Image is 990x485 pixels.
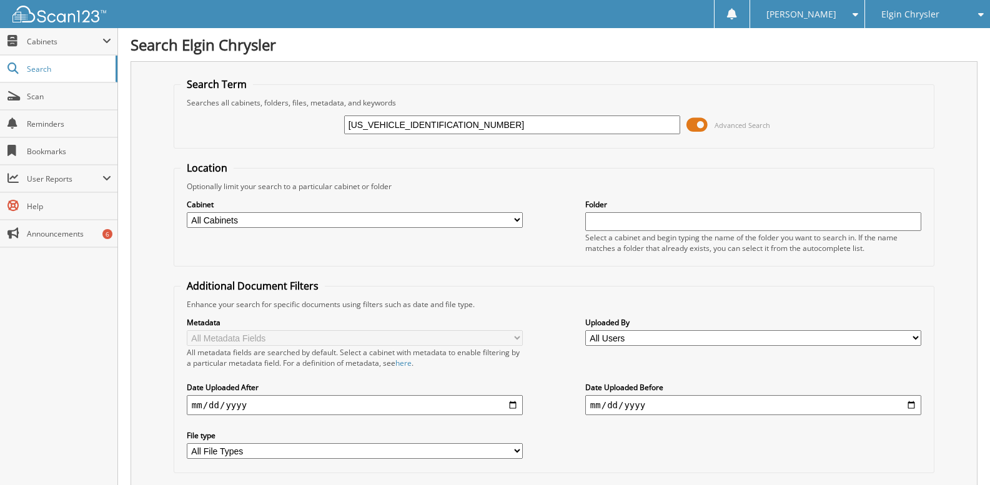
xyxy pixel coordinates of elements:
[715,120,770,130] span: Advanced Search
[27,91,111,102] span: Scan
[187,395,523,415] input: start
[187,430,523,441] label: File type
[187,382,523,393] label: Date Uploaded After
[102,229,112,239] div: 6
[881,11,939,18] span: Elgin Chrysler
[12,6,106,22] img: scan123-logo-white.svg
[928,425,990,485] iframe: Chat Widget
[585,232,921,253] div: Select a cabinet and begin typing the name of the folder you want to search in. If the name match...
[181,181,928,192] div: Optionally limit your search to a particular cabinet or folder
[181,299,928,310] div: Enhance your search for specific documents using filters such as date and file type.
[187,347,523,368] div: All metadata fields are searched by default. Select a cabinet with metadata to enable filtering b...
[187,199,523,210] label: Cabinet
[181,77,253,91] legend: Search Term
[181,161,234,175] legend: Location
[27,64,109,74] span: Search
[187,317,523,328] label: Metadata
[766,11,836,18] span: [PERSON_NAME]
[585,382,921,393] label: Date Uploaded Before
[585,317,921,328] label: Uploaded By
[585,199,921,210] label: Folder
[27,174,102,184] span: User Reports
[181,279,325,293] legend: Additional Document Filters
[27,119,111,129] span: Reminders
[27,228,111,239] span: Announcements
[395,358,412,368] a: here
[27,201,111,212] span: Help
[131,34,978,55] h1: Search Elgin Chrysler
[181,97,928,108] div: Searches all cabinets, folders, files, metadata, and keywords
[27,146,111,157] span: Bookmarks
[585,395,921,415] input: end
[27,36,102,47] span: Cabinets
